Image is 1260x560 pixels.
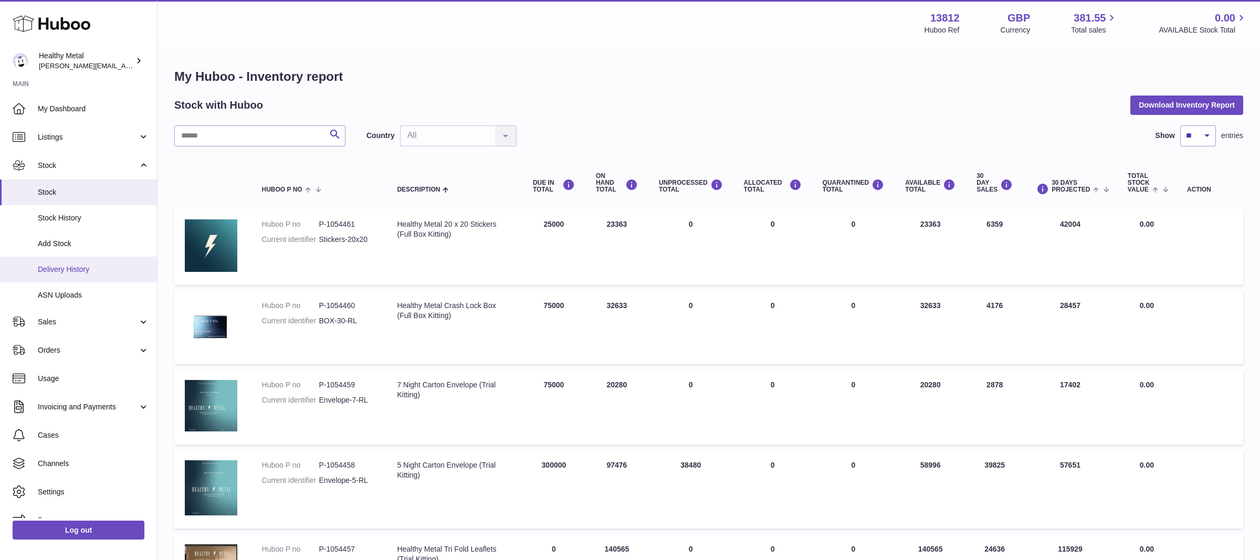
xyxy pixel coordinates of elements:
span: My Dashboard [38,104,149,114]
dt: Huboo P no [262,380,319,390]
td: 97476 [585,450,648,529]
dt: Huboo P no [262,544,319,554]
dd: P-1054461 [319,219,376,229]
td: 0 [648,369,733,445]
div: 5 Night Carton Envelope (Trial Kitting) [397,460,511,480]
dt: Huboo P no [262,460,319,470]
span: 0.00 [1140,381,1154,389]
td: 58996 [895,450,966,529]
span: Invoicing and Payments [38,402,138,412]
button: Download Inventory Report [1130,96,1243,114]
td: 300000 [522,450,585,529]
span: 0.00 [1140,220,1154,228]
span: Total sales [1071,25,1118,35]
div: ALLOCATED Total [744,179,802,193]
img: product image [185,219,237,272]
span: Usage [38,374,149,384]
div: Healthy Metal Crash Lock Box (Full Box Kitting) [397,301,511,321]
span: [PERSON_NAME][EMAIL_ADDRESS][DOMAIN_NAME] [39,61,211,70]
strong: GBP [1007,11,1030,25]
div: UNPROCESSED Total [659,179,723,193]
span: Total stock value [1128,173,1150,194]
div: 7 Night Carton Envelope (Trial Kitting) [397,380,511,400]
span: Huboo P no [262,186,302,193]
td: 0 [733,369,812,445]
td: 4176 [966,290,1023,364]
span: 0 [852,545,856,553]
td: 57651 [1023,450,1117,529]
dd: P-1054459 [319,380,376,390]
span: Cases [38,430,149,440]
a: 0.00 AVAILABLE Stock Total [1159,11,1247,35]
div: QUARANTINED Total [823,179,885,193]
span: 0.00 [1140,461,1154,469]
span: 381.55 [1074,11,1106,25]
span: 0.00 [1140,545,1154,553]
td: 2878 [966,369,1023,445]
dd: P-1054460 [319,301,376,311]
dt: Current identifier [262,395,319,405]
div: DUE IN TOTAL [533,179,575,193]
dt: Current identifier [262,235,319,245]
td: 0 [648,209,733,285]
td: 0 [733,209,812,285]
div: AVAILABLE Total [905,179,955,193]
dd: Stickers-20x20 [319,235,376,245]
h1: My Huboo - Inventory report [174,68,1243,85]
h2: Stock with Huboo [174,98,263,112]
dt: Huboo P no [262,219,319,229]
td: 32633 [585,290,648,364]
td: 32633 [895,290,966,364]
td: 42004 [1023,209,1117,285]
dd: Envelope-5-RL [319,476,376,485]
span: Add Stock [38,239,149,249]
span: 0 [852,461,856,469]
td: 0 [733,290,812,364]
span: Orders [38,345,138,355]
img: jose@healthy-metal.com [13,53,28,69]
td: 75000 [522,369,585,445]
div: 30 DAY SALES [976,173,1013,194]
span: Returns [38,515,149,525]
dd: P-1054457 [319,544,376,554]
td: 75000 [522,290,585,364]
td: 39825 [966,450,1023,529]
td: 23363 [585,209,648,285]
div: ON HAND Total [596,173,638,194]
td: 25000 [522,209,585,285]
span: 30 DAYS PROJECTED [1052,179,1090,193]
span: Stock History [38,213,149,223]
div: Huboo Ref [925,25,960,35]
span: entries [1221,131,1243,141]
td: 0 [648,290,733,364]
div: Currency [1001,25,1031,35]
dd: P-1054458 [319,460,376,470]
strong: 13812 [930,11,960,25]
dt: Current identifier [262,316,319,326]
span: Delivery History [38,265,149,274]
dt: Current identifier [262,476,319,485]
span: ASN Uploads [38,290,149,300]
dd: Envelope-7-RL [319,395,376,405]
dt: Huboo P no [262,301,319,311]
span: 0.00 [1215,11,1235,25]
span: Sales [38,317,138,327]
span: Stock [38,187,149,197]
td: 20280 [585,369,648,445]
span: 0 [852,381,856,389]
span: Listings [38,132,138,142]
td: 6359 [966,209,1023,285]
div: Action [1187,186,1233,193]
img: product image [185,380,237,431]
label: Show [1156,131,1175,141]
img: product image [185,301,237,351]
td: 28457 [1023,290,1117,364]
span: AVAILABLE Stock Total [1159,25,1247,35]
img: product image [185,460,237,515]
div: Healthy Metal [39,51,133,71]
td: 0 [733,450,812,529]
a: Log out [13,521,144,540]
span: Description [397,186,440,193]
td: 38480 [648,450,733,529]
span: Stock [38,161,138,171]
